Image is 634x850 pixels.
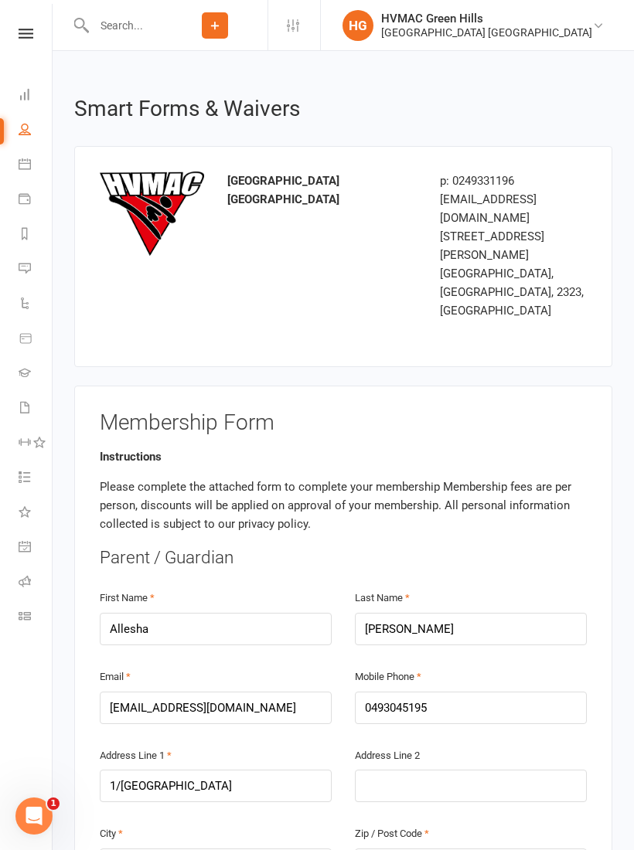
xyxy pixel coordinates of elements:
label: Address Line 2 [355,748,420,764]
div: p: 0249331196 [440,172,587,190]
label: City [100,826,123,842]
input: Search... [89,15,162,36]
span: 1 [47,797,60,810]
iframe: Intercom live chat [15,797,53,835]
div: Parent / Guardian [100,546,587,570]
h3: Membership Form [100,411,587,435]
a: Roll call kiosk mode [19,566,53,600]
label: Email [100,669,131,685]
a: Calendar [19,148,53,183]
p: Please complete the attached form to complete your membership Membership fees are per person, dis... [100,478,587,533]
div: [GEOGRAPHIC_DATA] [GEOGRAPHIC_DATA] [381,25,592,39]
h2: Smart Forms & Waivers [74,97,612,121]
div: [EMAIL_ADDRESS][DOMAIN_NAME] [440,190,587,227]
a: Dashboard [19,79,53,114]
strong: Instructions [100,450,162,464]
label: Last Name [355,590,410,607]
a: Reports [19,218,53,253]
a: What's New [19,496,53,531]
label: Address Line 1 [100,748,172,764]
img: logo.png [100,172,204,256]
strong: [GEOGRAPHIC_DATA] [GEOGRAPHIC_DATA] [227,174,339,206]
a: Product Sales [19,322,53,357]
label: Zip / Post Code [355,826,429,842]
a: General attendance kiosk mode [19,531,53,566]
a: Payments [19,183,53,218]
label: First Name [100,590,155,607]
div: HVMAC Green Hills [381,12,592,25]
div: [STREET_ADDRESS][PERSON_NAME] [440,227,587,264]
label: Mobile Phone [355,669,421,685]
a: Class kiosk mode [19,600,53,635]
a: People [19,114,53,148]
div: [GEOGRAPHIC_DATA], [GEOGRAPHIC_DATA], 2323, [GEOGRAPHIC_DATA] [440,264,587,320]
div: HG [343,10,373,41]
